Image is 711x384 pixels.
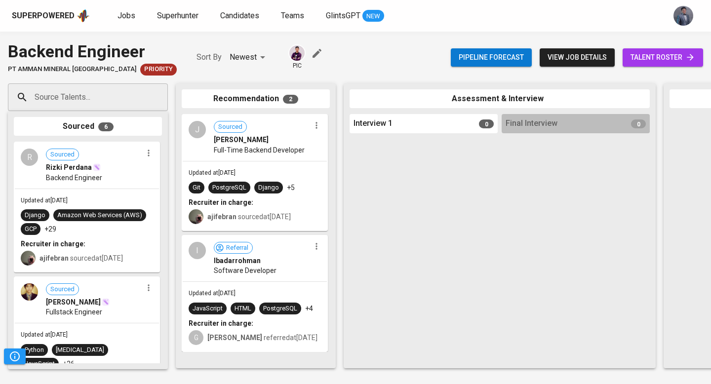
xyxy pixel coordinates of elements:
div: J [189,121,206,138]
a: GlintsGPT NEW [326,10,384,22]
div: HTML [235,304,251,313]
div: I [189,242,206,259]
span: Fullstack Engineer [46,307,102,317]
span: Ibadarrohman [214,256,261,266]
span: Updated at [DATE] [21,331,68,338]
img: magic_wand.svg [102,298,110,306]
span: Interview 1 [354,118,393,129]
span: Full-Time Backend Developer [214,145,305,155]
div: PostgreSQL [263,304,297,313]
p: +26 [63,359,75,369]
button: Pipeline forecast [451,48,532,67]
span: Updated at [DATE] [189,169,236,176]
div: Recommendation [182,89,330,109]
span: Software Developer [214,266,276,275]
p: Sort By [197,51,222,63]
div: Backend Engineer [8,39,177,64]
p: +4 [305,304,313,313]
span: Pipeline forecast [459,51,524,64]
b: [PERSON_NAME] [207,334,262,342]
button: view job details [540,48,615,67]
div: PostgreSQL [212,183,246,192]
span: 2 [283,95,298,104]
span: Updated at [DATE] [189,290,236,297]
div: Python [25,346,44,355]
button: Pipeline Triggers [4,348,26,364]
span: GlintsGPT [326,11,360,20]
div: IReferralIbadarrohmanSoftware DeveloperUpdated at[DATE]JavaScriptHTMLPostgreSQL+4Recruiter in cha... [182,235,328,352]
span: Sourced [46,150,79,159]
div: Django [25,211,45,220]
span: Updated at [DATE] [21,197,68,204]
span: sourced at [DATE] [207,213,291,221]
span: Backend Engineer [46,173,102,183]
span: Final Interview [506,118,557,129]
div: New Job received from Demand Team [140,64,177,76]
b: ajifebran [207,213,237,221]
span: 0 [479,119,494,128]
div: Amazon Web Services (AWS) [57,211,142,220]
a: Candidates [220,10,261,22]
img: magic_wand.svg [93,163,101,171]
div: R [21,149,38,166]
div: Django [258,183,279,192]
span: Rizki Perdana [46,162,92,172]
span: referred at [DATE] [207,334,317,342]
img: aji.muda@glints.com [21,251,36,266]
img: app logo [77,8,90,23]
span: talent roster [631,51,695,64]
div: G [189,330,203,345]
div: [MEDICAL_DATA] [56,346,104,355]
span: Jobs [118,11,135,20]
a: talent roster [623,48,703,67]
div: Assessment & Interview [350,89,650,109]
span: view job details [548,51,607,64]
span: Priority [140,65,177,74]
div: JavaScript [193,304,223,313]
p: Newest [230,51,257,63]
b: Recruiter in charge: [189,198,253,206]
div: Superpowered [12,10,75,22]
p: +5 [287,183,295,192]
span: [PERSON_NAME] [214,135,269,145]
img: erwin@glints.com [289,45,305,61]
p: +29 [44,224,56,234]
span: Sourced [46,285,79,294]
div: JavaScript [25,359,55,369]
a: Superpoweredapp logo [12,8,90,23]
div: pic [288,44,306,70]
img: 5937bae25d379411732e36557df0bd40.jpg [21,283,38,301]
a: Teams [281,10,306,22]
b: Recruiter in charge: [21,240,85,248]
span: Referral [222,243,252,253]
div: JSourced[PERSON_NAME]Full-Time Backend DeveloperUpdated at[DATE]GitPostgreSQLDjango+5Recruiter in... [182,114,328,231]
button: Open [162,96,164,98]
span: 0 [631,119,646,128]
b: ajifebran [39,254,69,262]
a: Superhunter [157,10,200,22]
span: PT Amman Mineral [GEOGRAPHIC_DATA] [8,65,136,74]
span: Candidates [220,11,259,20]
img: aji.muda@glints.com [189,209,203,224]
div: GCP [25,225,37,234]
b: Recruiter in charge: [189,319,253,327]
a: Jobs [118,10,137,22]
img: jhon@glints.com [673,6,693,26]
div: RSourcedRizki PerdanaBackend EngineerUpdated at[DATE]DjangoAmazon Web Services (AWS)GCP+29Recruit... [14,142,160,272]
div: Git [193,183,200,192]
span: Sourced [214,122,246,132]
span: 6 [98,122,114,131]
span: sourced at [DATE] [39,254,123,262]
div: Newest [230,48,269,67]
span: Teams [281,11,304,20]
span: [PERSON_NAME] [46,297,101,307]
div: Sourced [14,117,162,136]
span: Superhunter [157,11,198,20]
span: NEW [362,11,384,21]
